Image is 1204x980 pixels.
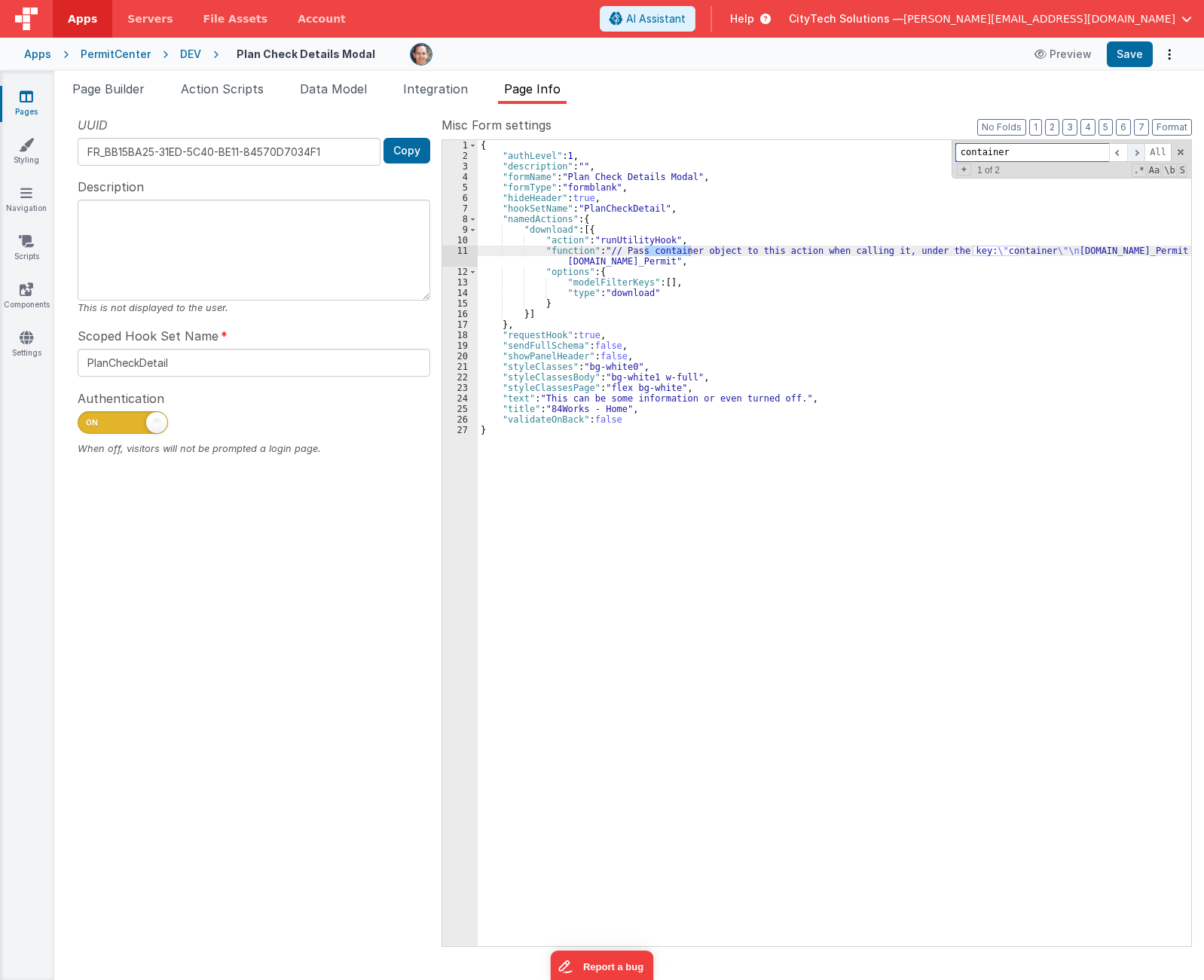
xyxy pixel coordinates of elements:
[78,327,218,345] span: Scoped Hook Set Name
[977,119,1026,136] button: No Folds
[127,11,173,26] span: Servers
[78,389,164,408] span: Authentication
[504,81,561,96] span: Page Info
[78,116,108,134] span: UUID
[1144,143,1172,162] span: Alt-Enter
[442,172,478,182] div: 4
[442,351,478,362] div: 20
[411,44,432,65] img: e92780d1901cbe7d843708aaaf5fdb33
[442,235,478,246] div: 10
[1159,44,1180,65] button: Options
[442,362,478,372] div: 21
[78,301,430,315] div: This is not displayed to the user.
[600,6,695,32] button: AI Assistant
[442,246,478,267] div: 11
[24,47,51,62] div: Apps
[957,163,971,176] span: Toggel Replace mode
[1134,119,1149,136] button: 7
[789,11,903,26] span: CityTech Solutions —
[1062,119,1077,136] button: 3
[78,441,430,456] div: When off, visitors will not be prompted a login page.
[1045,119,1059,136] button: 2
[442,288,478,298] div: 14
[442,203,478,214] div: 7
[81,47,151,62] div: PermitCenter
[626,11,686,26] span: AI Assistant
[442,193,478,203] div: 6
[971,165,1006,176] span: 1 of 2
[403,81,468,96] span: Integration
[203,11,268,26] span: File Assets
[442,214,478,224] div: 8
[68,11,97,26] span: Apps
[442,267,478,277] div: 12
[1163,163,1176,177] span: Whole Word Search
[442,224,478,235] div: 9
[237,48,375,60] h4: Plan Check Details Modal
[442,309,478,319] div: 16
[903,11,1175,26] span: [PERSON_NAME][EMAIL_ADDRESS][DOMAIN_NAME]
[1099,119,1113,136] button: 5
[442,330,478,340] div: 18
[180,47,201,62] div: DEV
[442,182,478,193] div: 5
[442,116,552,134] span: Misc Form settings
[1147,163,1161,177] span: CaseSensitive Search
[955,143,1109,162] input: Search for
[1107,41,1153,67] button: Save
[1025,42,1101,66] button: Preview
[442,151,478,161] div: 2
[300,81,367,96] span: Data Model
[181,81,264,96] span: Action Scripts
[442,372,478,383] div: 22
[442,383,478,393] div: 23
[442,393,478,404] div: 24
[442,414,478,425] div: 26
[72,81,145,96] span: Page Builder
[442,319,478,330] div: 17
[442,277,478,288] div: 13
[442,161,478,172] div: 3
[442,404,478,414] div: 25
[1080,119,1096,136] button: 4
[789,11,1192,26] button: CityTech Solutions — [PERSON_NAME][EMAIL_ADDRESS][DOMAIN_NAME]
[1152,119,1192,136] button: Format
[442,298,478,309] div: 15
[1029,119,1042,136] button: 1
[442,140,478,151] div: 1
[1178,163,1187,177] span: Search In Selection
[730,11,754,26] span: Help
[78,178,144,196] span: Description
[384,138,430,163] button: Copy
[442,340,478,351] div: 19
[1116,119,1131,136] button: 6
[1132,163,1145,177] span: RegExp Search
[442,425,478,435] div: 27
